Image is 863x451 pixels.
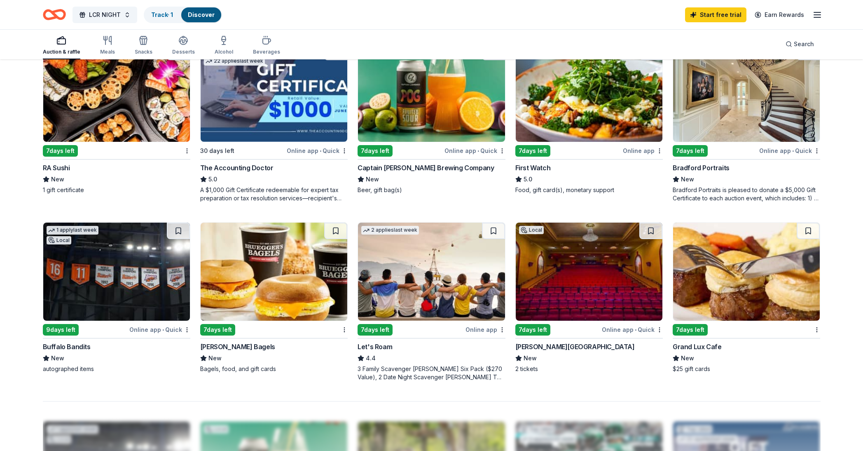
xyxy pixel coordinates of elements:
div: Online app Quick [602,324,663,335]
a: Image for Engeman TheaterLocal7days leftOnline app•Quick[PERSON_NAME][GEOGRAPHIC_DATA]New2 tickets [515,222,663,373]
div: Local [47,236,71,244]
img: Image for Buffalo Bandits [43,223,190,321]
span: New [524,353,537,363]
span: New [51,353,64,363]
div: 22 applies last week [204,57,265,66]
div: 7 days left [515,145,550,157]
div: Grand Lux Cafe [673,342,721,352]
div: 7 days left [358,324,393,336]
div: 1 apply last week [47,226,98,235]
button: Snacks [135,32,152,59]
img: Image for Bradford Portraits [673,44,820,142]
div: Local [519,226,544,234]
div: $25 gift cards [673,365,820,373]
div: [PERSON_NAME][GEOGRAPHIC_DATA] [515,342,635,352]
div: Captain [PERSON_NAME] Brewing Company [358,163,494,173]
a: Image for Let's Roam2 applieslast week7days leftOnline appLet's Roam4.43 Family Scavenger [PERSON... [358,222,505,381]
span: 4.4 [366,353,376,363]
span: New [51,174,64,184]
div: Snacks [135,49,152,55]
div: Meals [100,49,115,55]
img: Image for Engeman Theater [516,223,662,321]
span: Search [794,39,814,49]
a: Image for First Watch7days leftOnline appFirst Watch5.0Food, gift card(s), monetary support [515,43,663,194]
div: Online app Quick [129,324,190,335]
div: Desserts [172,49,195,55]
div: 3 Family Scavenger [PERSON_NAME] Six Pack ($270 Value), 2 Date Night Scavenger [PERSON_NAME] Two ... [358,365,505,381]
div: Beverages [253,49,280,55]
img: Image for Captain Lawrence Brewing Company [358,44,505,142]
div: Bradford Portraits [673,163,730,173]
div: Food, gift card(s), monetary support [515,186,663,194]
div: Bagels, food, and gift cards [200,365,348,373]
span: New [208,353,222,363]
span: New [366,174,379,184]
img: Image for Bruegger's Bagels [201,223,347,321]
span: • [320,148,321,154]
div: 9 days left [43,324,79,336]
div: Online app Quick [759,146,820,156]
a: Earn Rewards [750,7,809,22]
a: Image for RA Sushi1 applylast week7days leftRA SushiNew1 gift certificate [43,43,190,194]
div: Auction & raffle [43,49,80,55]
button: Meals [100,32,115,59]
div: Online app [465,324,505,335]
span: • [162,327,164,333]
img: Image for First Watch [516,44,662,142]
div: Alcohol [215,49,233,55]
div: 1 gift certificate [43,186,190,194]
a: Start free trial [685,7,746,22]
div: First Watch [515,163,551,173]
a: Home [43,5,66,24]
button: Auction & raffle [43,32,80,59]
div: Let's Roam [358,342,392,352]
span: 5.0 [524,174,532,184]
div: RA Sushi [43,163,70,173]
a: Image for Captain Lawrence Brewing CompanyLocal7days leftOnline app•QuickCaptain [PERSON_NAME] Br... [358,43,505,194]
div: 2 applies last week [361,226,419,235]
img: Image for Grand Lux Cafe [673,223,820,321]
div: Online app Quick [444,146,505,156]
button: Desserts [172,32,195,59]
span: 5.0 [208,174,217,184]
div: 7 days left [515,324,550,336]
div: Buffalo Bandits [43,342,91,352]
div: 7 days left [673,145,708,157]
button: LCR NIGHT [73,7,137,23]
span: • [477,148,479,154]
div: 7 days left [43,145,78,157]
button: Search [779,36,821,52]
div: 7 days left [200,324,235,336]
span: • [793,148,794,154]
button: Alcohol [215,32,233,59]
a: Image for The Accounting DoctorTop rated22 applieslast week30 days leftOnline app•QuickThe Accoun... [200,43,348,202]
span: • [635,327,636,333]
button: Beverages [253,32,280,59]
div: Online app Quick [287,146,348,156]
a: Track· 1 [151,11,173,18]
span: New [681,174,694,184]
div: autographed items [43,365,190,373]
a: Image for Bradford Portraits28 applieslast week7days leftOnline app•QuickBradford PortraitsNewBra... [673,43,820,202]
div: [PERSON_NAME] Bagels [200,342,275,352]
span: New [681,353,694,363]
a: Discover [188,11,215,18]
img: Image for Let's Roam [358,223,505,321]
div: Beer, gift bag(s) [358,186,505,194]
div: 7 days left [358,145,393,157]
img: Image for RA Sushi [43,44,190,142]
div: A $1,000 Gift Certificate redeemable for expert tax preparation or tax resolution services—recipi... [200,186,348,202]
div: Online app [623,146,663,156]
button: Track· 1Discover [144,7,222,23]
img: Image for The Accounting Doctor [201,44,347,142]
div: 30 days left [200,146,234,156]
a: Image for Grand Lux Cafe7days leftGrand Lux CafeNew$25 gift cards [673,222,820,373]
div: The Accounting Doctor [200,163,274,173]
div: Bradford Portraits is pleased to donate a $5,000 Gift Certificate to each auction event, which in... [673,186,820,202]
div: 7 days left [673,324,708,336]
span: LCR NIGHT [89,10,121,20]
a: Image for Buffalo Bandits1 applylast weekLocal9days leftOnline app•QuickBuffalo BanditsNewautogra... [43,222,190,373]
a: Image for Bruegger's Bagels7days left[PERSON_NAME] BagelsNewBagels, food, and gift cards [200,222,348,373]
div: 2 tickets [515,365,663,373]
